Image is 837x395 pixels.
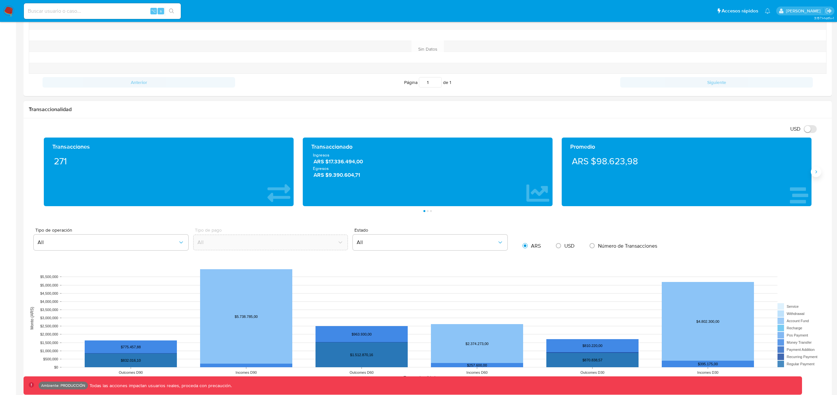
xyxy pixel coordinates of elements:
p: fernando.bolognino@mercadolibre.com [786,8,823,14]
a: Notificaciones [765,8,770,14]
span: Accesos rápidos [722,8,758,14]
span: 3.157.1-hotfix-1 [814,15,834,21]
button: Anterior [43,77,235,88]
span: 1 [450,79,451,86]
span: ⌥ [151,8,156,14]
a: Salir [825,8,832,14]
h1: Transaccionalidad [29,106,827,113]
p: Todas las acciones impactan usuarios reales, proceda con precaución. [88,383,232,389]
input: Buscar usuario o caso... [24,7,181,15]
span: Página de [404,77,451,88]
p: Ambiente: PRODUCCIÓN [41,384,85,387]
span: s [160,8,162,14]
button: search-icon [165,7,178,16]
button: Siguiente [620,77,813,88]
